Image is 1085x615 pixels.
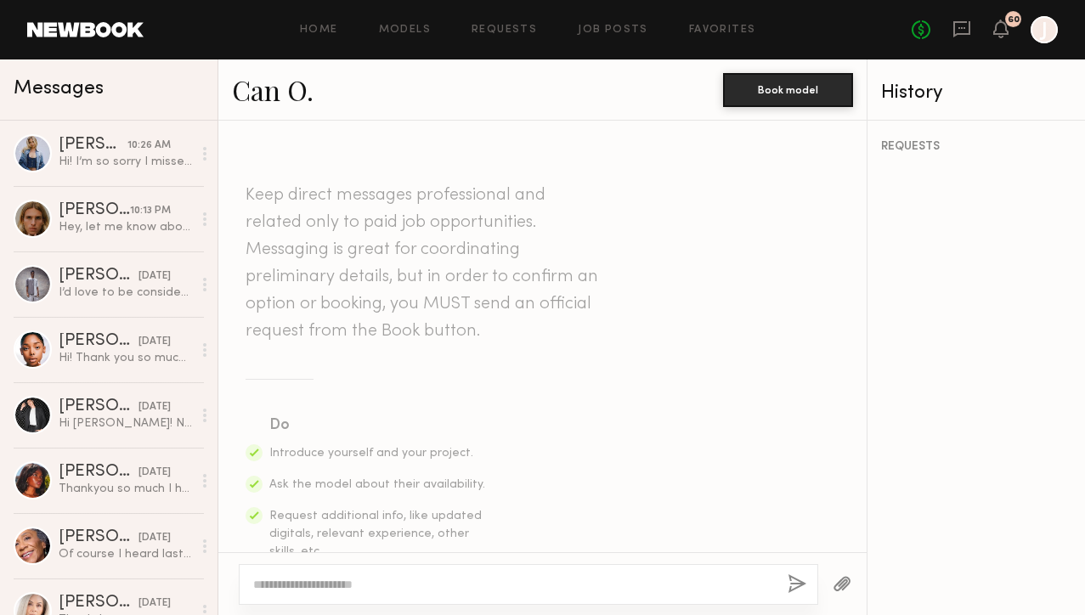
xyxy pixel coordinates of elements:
div: [PERSON_NAME] [59,464,138,481]
span: Request additional info, like updated digitals, relevant experience, other skills, etc. [269,511,482,557]
div: Hi! I’m so sorry I missed this message. If there are any opportunities in the future I’d love to ... [59,154,192,170]
a: Requests [472,25,537,36]
div: [DATE] [138,268,171,285]
header: Keep direct messages professional and related only to paid job opportunities. Messaging is great ... [246,182,602,345]
div: [PERSON_NAME] [59,268,138,285]
span: Ask the model about their availability. [269,479,485,490]
div: [PERSON_NAME] [59,202,130,219]
div: [PERSON_NAME] D. [59,398,138,415]
div: 10:26 AM [127,138,171,154]
div: [PERSON_NAME] [59,595,138,612]
div: [DATE] [138,530,171,546]
a: J [1031,16,1058,43]
div: REQUESTS [881,141,1071,153]
a: Book model [723,82,853,96]
div: Of course I heard last minute the shoot was [DATE] and could not get back to you about it. I appr... [59,546,192,562]
div: Hi [PERSON_NAME]! No worries, sounds good. I’m available on either day but preferably [DATE]! Tha... [59,415,192,432]
div: 60 [1008,15,1020,25]
button: Book model [723,73,853,107]
a: Models [379,25,431,36]
a: Can O. [232,71,314,108]
div: Thankyou so much I had so much fun shooting [DATE]! Please keep me updated for any future shoots ... [59,481,192,497]
div: Do [269,414,487,437]
a: Job Posts [578,25,648,36]
div: [DATE] [138,595,171,612]
div: History [881,83,1071,103]
div: I’d love to be considered for the project! I’m available both days. Thank you for reaching out [59,285,192,301]
a: Home [300,25,338,36]
div: [DATE] [138,334,171,350]
div: [DATE] [138,399,171,415]
div: 10:13 PM [130,203,171,219]
a: Favorites [689,25,756,36]
span: Introduce yourself and your project. [269,448,473,459]
div: [PERSON_NAME] [59,529,138,546]
div: Hi! Thank you so much for reaching out. Please remind me will this shoot be in [GEOGRAPHIC_DATA]?... [59,350,192,366]
div: [DATE] [138,465,171,481]
div: [PERSON_NAME] [59,333,138,350]
span: Messages [14,79,104,99]
div: [PERSON_NAME] [59,137,127,154]
div: Hey, let me know about the shoot, would love to do it on the 25th! [59,219,192,235]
